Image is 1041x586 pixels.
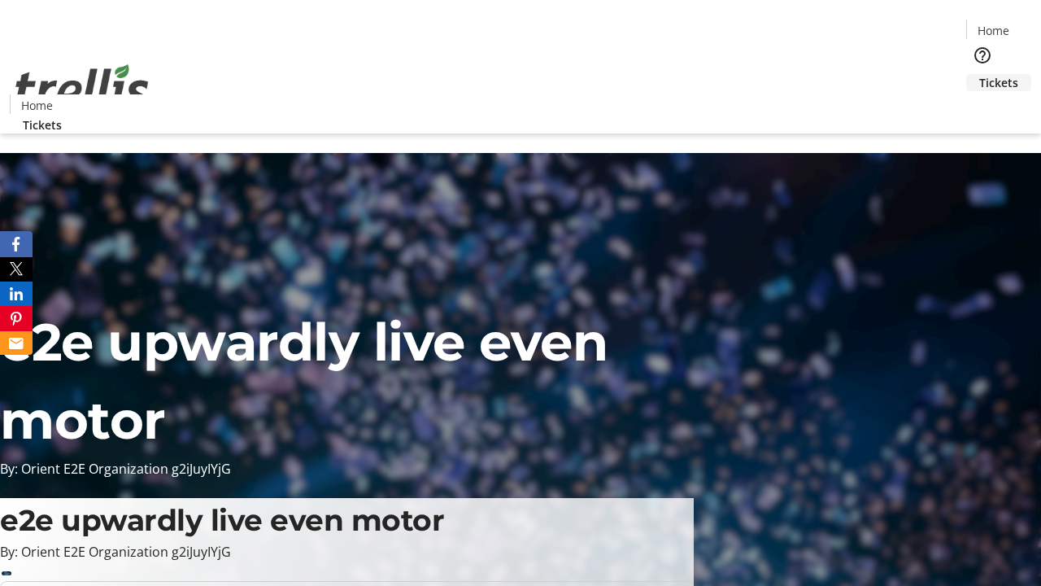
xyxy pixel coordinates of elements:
[966,91,999,124] button: Cart
[10,116,75,133] a: Tickets
[978,22,1009,39] span: Home
[966,74,1031,91] a: Tickets
[979,74,1018,91] span: Tickets
[967,22,1019,39] a: Home
[21,97,53,114] span: Home
[10,46,155,128] img: Orient E2E Organization g2iJuyIYjG's Logo
[23,116,62,133] span: Tickets
[11,97,63,114] a: Home
[966,39,999,72] button: Help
